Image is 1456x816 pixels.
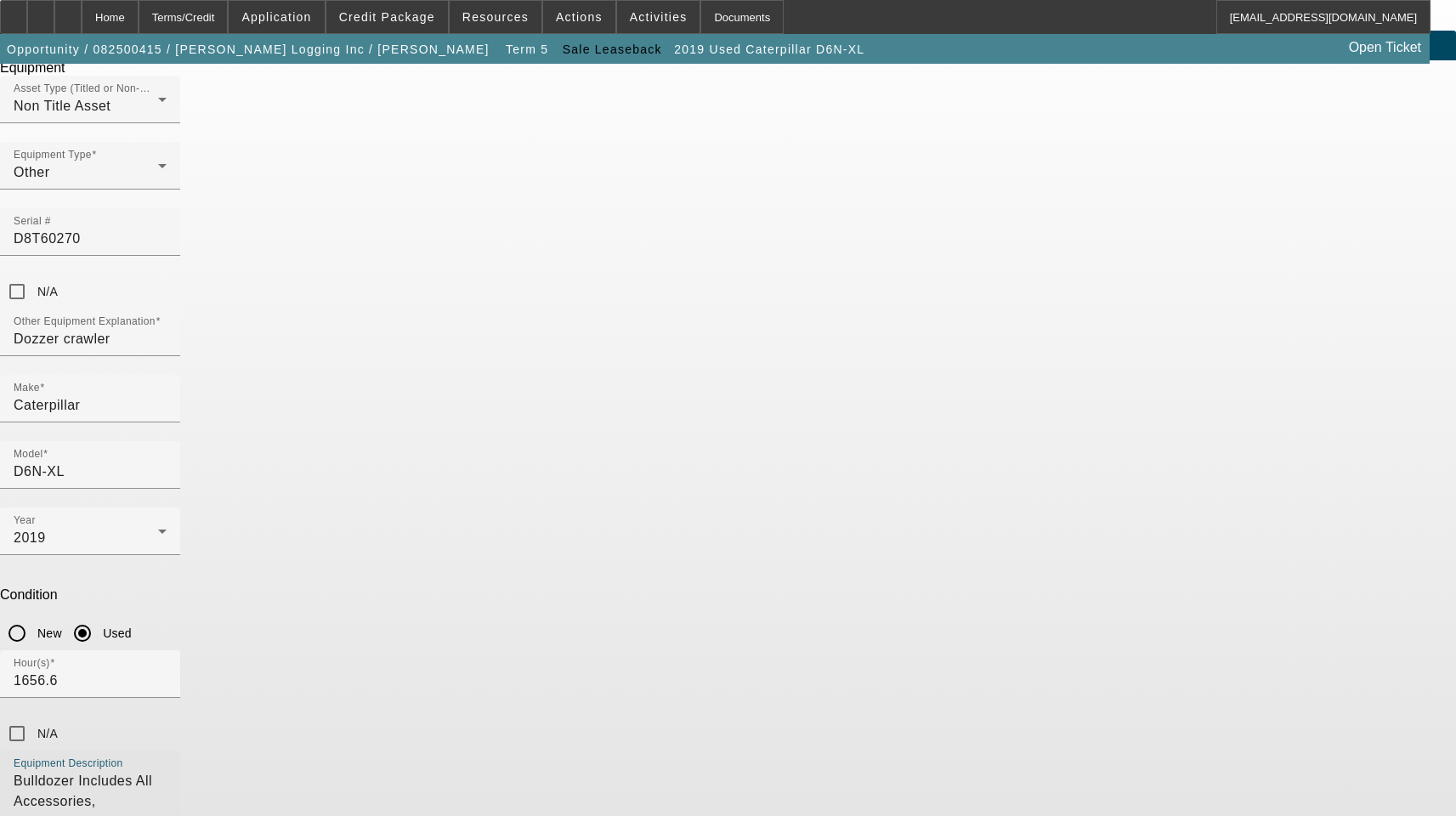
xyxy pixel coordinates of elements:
mat-label: Year [14,515,36,526]
mat-label: Asset Type (Titled or Non-Titled) [14,83,170,94]
a: Open Ticket [1342,33,1428,62]
mat-label: Equipment Description [14,758,123,769]
span: Actions [556,10,603,24]
button: 2019 Used Caterpillar D6N-XL [670,34,869,65]
label: Used [99,625,132,642]
button: Resources [450,1,541,33]
span: Term 5 [506,42,548,56]
span: 2019 Used Caterpillar D6N-XL [674,42,864,56]
span: Non Title Asset [14,99,110,113]
button: Actions [543,1,615,33]
button: Activities [617,1,700,33]
button: Term 5 [500,34,554,65]
label: N/A [34,283,58,300]
span: Credit Package [339,10,435,24]
button: Application [229,1,324,33]
mat-label: Other Equipment Explanation [14,316,156,327]
span: Sale Leaseback [563,42,662,56]
mat-label: Equipment Type [14,150,92,161]
button: Credit Package [326,1,448,33]
mat-label: Hour(s) [14,658,50,669]
mat-label: Serial # [14,216,51,227]
span: Opportunity / 082500415 / [PERSON_NAME] Logging Inc / [PERSON_NAME] [7,42,490,56]
span: Application [241,10,311,24]
button: Sale Leaseback [558,34,666,65]
label: N/A [34,725,58,742]
mat-label: Make [14,382,40,394]
span: 2019 [14,530,46,545]
span: Resources [462,10,529,24]
label: New [34,625,62,642]
mat-label: Model [14,449,43,460]
span: Other [14,165,50,179]
span: Activities [630,10,688,24]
